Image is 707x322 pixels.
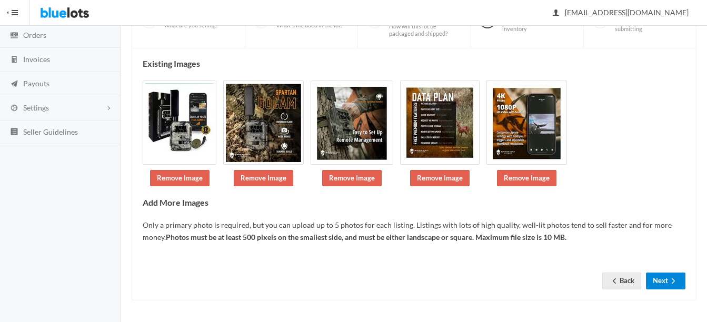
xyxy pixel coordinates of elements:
[9,127,19,137] ion-icon: list box
[143,219,685,243] p: Only a primary photo is required, but you can upload up to 5 photos for each listing. Listings wi...
[23,79,49,88] span: Payouts
[223,80,304,165] img: 73ff31f1-0f72-483a-82f0-2799b156f00b-1753791350.jpg
[23,103,49,112] span: Settings
[410,170,470,186] a: Remove Image
[9,55,19,65] ion-icon: calculator
[389,23,462,37] span: How will this lot be packaged and shipped?
[9,31,19,41] ion-icon: cash
[166,233,566,241] b: Photos must be at least 500 pixels on the smallest side, and must be either landscape or square. ...
[486,80,567,165] img: 282c9ef4-cef1-401a-a553-62ed0fe36a97-1753791351.jpg
[400,80,480,165] img: 1944a42e-b7e9-4a8e-80d8-d21b64370f90-1753791351.jpg
[553,8,689,17] span: [EMAIL_ADDRESS][DOMAIN_NAME]
[23,55,50,64] span: Invoices
[143,80,216,165] img: 77303dea-1646-4151-9321-2f46e3c4a43d-1753791349.jpg
[322,170,382,186] a: Remove Image
[609,277,620,287] ion-icon: arrow back
[23,31,46,39] span: Orders
[150,170,210,186] a: Remove Image
[497,170,556,186] a: Remove Image
[143,59,685,68] h4: Existing Images
[23,127,78,136] span: Seller Guidelines
[602,273,641,289] a: arrow backBack
[234,170,293,186] a: Remove Image
[668,277,679,287] ion-icon: arrow forward
[9,104,19,114] ion-icon: cog
[311,80,393,165] img: a293011a-de82-4409-a16b-8822032064e8-1753791350.jpg
[551,8,561,18] ion-icon: person
[646,273,685,289] button: Nextarrow forward
[143,198,685,207] h4: Add More Images
[9,79,19,89] ion-icon: paper plane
